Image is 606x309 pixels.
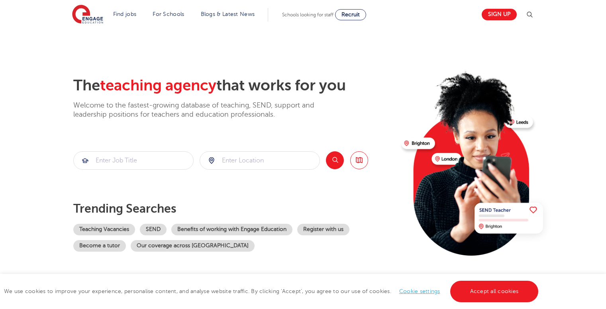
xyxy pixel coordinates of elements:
a: SEND [140,224,167,235]
a: Accept all cookies [450,281,539,302]
a: Teaching Vacancies [73,224,135,235]
input: Submit [74,152,193,169]
a: Benefits of working with Engage Education [171,224,292,235]
div: Submit [73,151,194,170]
a: Cookie settings [399,288,440,294]
a: Blogs & Latest News [201,11,255,17]
a: Sign up [482,9,517,20]
span: Recruit [341,12,360,18]
a: Our coverage across [GEOGRAPHIC_DATA] [131,240,255,252]
a: Recruit [335,9,366,20]
div: Submit [200,151,320,170]
button: Search [326,151,344,169]
p: Welcome to the fastest-growing database of teaching, SEND, support and leadership positions for t... [73,101,336,119]
a: Become a tutor [73,240,126,252]
span: Schools looking for staff [282,12,333,18]
a: Find jobs [113,11,137,17]
p: Trending searches [73,201,395,216]
img: Engage Education [72,5,103,25]
span: teaching agency [100,77,216,94]
h2: The that works for you [73,76,395,95]
input: Submit [200,152,320,169]
span: We use cookies to improve your experience, personalise content, and analyse website traffic. By c... [4,288,540,294]
a: For Schools [153,11,184,17]
a: Register with us [297,224,349,235]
